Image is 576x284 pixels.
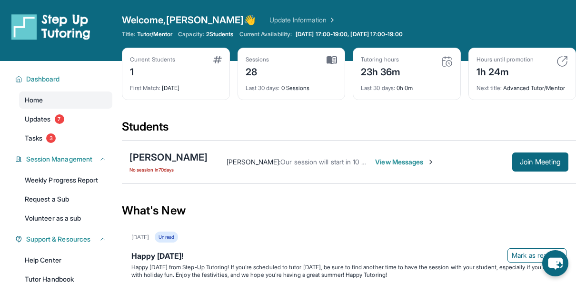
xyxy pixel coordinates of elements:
[137,30,172,38] span: Tutor/Mentor
[122,119,576,140] div: Students
[131,250,566,264] div: Happy [DATE]!
[22,154,107,164] button: Session Management
[556,56,568,67] img: card
[296,30,403,38] span: [DATE] 17:00-19:00, [DATE] 17:00-19:00
[477,63,534,79] div: 1h 24m
[246,84,280,91] span: Last 30 days :
[19,130,112,147] a: Tasks3
[19,210,112,227] a: Volunteer as a sub
[246,63,269,79] div: 28
[130,56,175,63] div: Current Students
[19,252,112,269] a: Help Center
[213,56,222,63] img: card
[520,159,561,165] span: Join Meeting
[26,234,90,244] span: Support & Resources
[25,95,43,105] span: Home
[206,30,234,38] span: 2 Students
[25,133,42,143] span: Tasks
[427,158,435,166] img: Chevron-Right
[477,79,568,92] div: Advanced Tutor/Mentor
[19,191,112,208] a: Request a Sub
[178,30,204,38] span: Capacity:
[375,157,435,167] span: View Messages
[130,79,222,92] div: [DATE]
[512,251,551,260] span: Mark as read
[122,30,135,38] span: Title:
[22,74,107,84] button: Dashboard
[246,56,269,63] div: Sessions
[46,133,56,143] span: 3
[130,84,160,91] span: First Match :
[361,56,401,63] div: Tutoring hours
[26,154,92,164] span: Session Management
[441,56,453,67] img: card
[477,56,534,63] div: Hours until promotion
[129,151,208,164] div: [PERSON_NAME]
[361,79,453,92] div: 0h 0m
[122,190,576,232] div: What's New
[155,232,178,243] div: Unread
[542,250,568,276] button: chat-button
[477,84,502,91] span: Next title :
[25,114,51,124] span: Updates
[130,63,175,79] div: 1
[294,30,405,38] a: [DATE] 17:00-19:00, [DATE] 17:00-19:00
[512,152,568,172] button: Join Meeting
[269,15,336,25] a: Update Information
[19,111,112,128] a: Updates7
[239,30,292,38] span: Current Availability:
[129,166,208,173] span: No session in 70 days
[280,158,389,166] span: Our session will start in 10 minutes:)
[131,264,566,279] p: Happy [DATE] from Step-Up Tutoring! If you're scheduled to tutor [DATE], be sure to find another ...
[55,114,64,124] span: 7
[361,63,401,79] div: 23h 36m
[327,15,336,25] img: Chevron Right
[361,84,395,91] span: Last 30 days :
[227,158,280,166] span: [PERSON_NAME] :
[131,233,149,241] div: [DATE]
[11,13,90,40] img: logo
[19,172,112,189] a: Weekly Progress Report
[327,56,337,64] img: card
[507,248,566,263] button: Mark as read
[246,79,338,92] div: 0 Sessions
[26,74,60,84] span: Dashboard
[122,13,256,27] span: Welcome, [PERSON_NAME] 👋
[19,91,112,109] a: Home
[22,234,107,244] button: Support & Resources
